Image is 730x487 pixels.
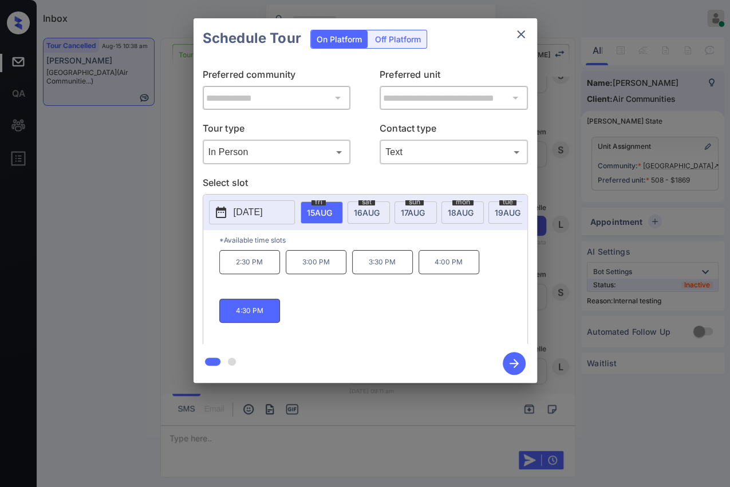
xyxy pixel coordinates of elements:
[496,349,532,378] button: btn-next
[206,142,348,161] div: In Person
[401,208,425,217] span: 17 AUG
[452,199,473,205] span: mon
[419,250,479,274] p: 4:00 PM
[203,176,528,194] p: Select slot
[382,142,525,161] div: Text
[219,299,280,323] p: 4:30 PM
[510,23,532,46] button: close
[311,199,326,205] span: fri
[441,201,484,224] div: date-select
[194,18,310,58] h2: Schedule Tour
[301,201,343,224] div: date-select
[286,250,346,274] p: 3:00 PM
[394,201,437,224] div: date-select
[209,200,295,224] button: [DATE]
[352,250,413,274] p: 3:30 PM
[405,199,424,205] span: sun
[380,68,528,86] p: Preferred unit
[369,30,427,48] div: Off Platform
[488,201,531,224] div: date-select
[380,121,528,140] p: Contact type
[203,121,351,140] p: Tour type
[348,201,390,224] div: date-select
[219,250,280,274] p: 2:30 PM
[311,30,368,48] div: On Platform
[234,205,263,219] p: [DATE]
[448,208,473,217] span: 18 AUG
[219,230,527,250] p: *Available time slots
[354,208,380,217] span: 16 AUG
[307,208,332,217] span: 15 AUG
[358,199,375,205] span: sat
[203,68,351,86] p: Preferred community
[495,208,520,217] span: 19 AUG
[499,199,516,205] span: tue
